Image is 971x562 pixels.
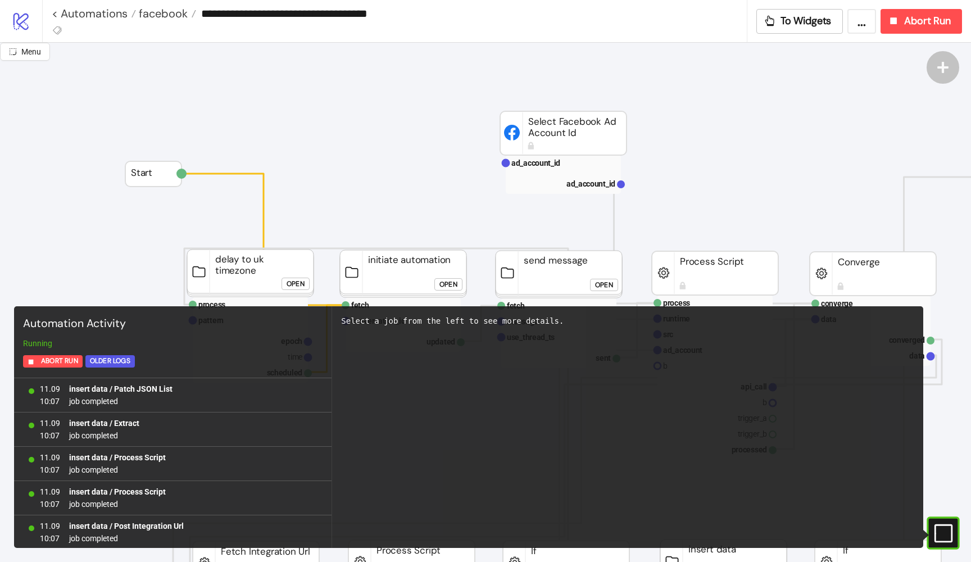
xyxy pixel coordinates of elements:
text: fetch [507,301,525,310]
b: insert data / Extract [69,419,139,428]
span: facebook [136,6,188,21]
span: 11.09 [40,417,60,429]
button: Open [282,278,310,290]
span: job completed [69,532,184,545]
div: Select a job from the left to see more details. [341,315,914,327]
div: Automation Activity [19,311,327,337]
span: job completed [69,498,166,510]
text: ad_account_id [566,179,615,188]
span: Abort Run [41,355,78,368]
span: job completed [69,464,166,476]
b: insert data / Patch JSON List [69,384,173,393]
div: Open [287,278,305,291]
span: job completed [69,429,139,442]
span: 10:07 [40,429,60,442]
span: 11.09 [40,486,60,498]
span: job completed [69,395,173,407]
b: insert data / Process Script [69,487,166,496]
text: fetch [351,301,369,310]
text: ad_account_id [511,158,560,167]
div: Older Logs [90,355,130,368]
div: Open [595,279,613,292]
button: Older Logs [85,355,135,368]
span: 10:07 [40,395,60,407]
b: insert data / Process Script [69,453,166,462]
div: Running [19,337,327,350]
div: Open [439,278,457,291]
text: process [198,300,225,309]
span: Menu [21,47,41,56]
button: Abort Run [881,9,962,34]
button: ... [847,9,876,34]
a: < Automations [52,8,136,19]
button: To Widgets [756,9,843,34]
span: 10:07 [40,532,60,545]
text: converge [821,299,853,308]
span: To Widgets [781,15,832,28]
span: 10:07 [40,464,60,476]
span: radius-bottomright [9,48,17,56]
span: 11.09 [40,520,60,532]
span: 11.09 [40,451,60,464]
b: insert data / Post Integration Url [69,522,184,531]
span: 11.09 [40,383,60,395]
a: facebook [136,8,196,19]
text: process [663,298,690,307]
button: Open [590,279,618,291]
span: 10:07 [40,498,60,510]
button: Open [434,278,462,291]
span: Abort Run [904,15,951,28]
button: Abort Run [23,355,83,368]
